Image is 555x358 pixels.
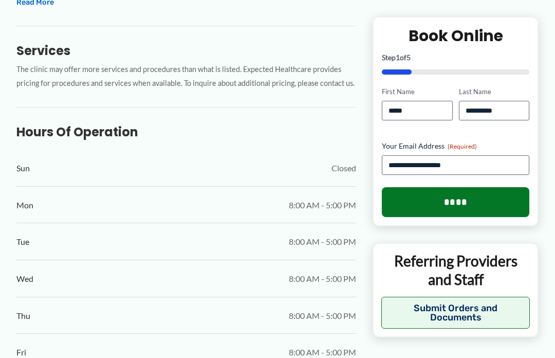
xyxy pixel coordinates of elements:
span: (Required) [448,142,477,150]
span: Sun [16,160,30,176]
span: 1 [396,53,400,62]
h2: Book Online [382,26,529,46]
span: Mon [16,198,33,213]
span: 8:00 AM - 5:00 PM [289,271,356,287]
span: 5 [406,53,411,62]
span: Tue [16,234,29,249]
label: First Name [382,87,452,97]
span: 8:00 AM - 5:00 PM [289,234,356,249]
p: Step of [382,54,529,61]
span: Thu [16,308,30,324]
label: Your Email Address [382,141,529,151]
h3: Services [16,43,356,59]
h3: Hours of Operation [16,124,356,140]
span: Closed [331,160,356,176]
span: 8:00 AM - 5:00 PM [289,198,356,213]
span: 8:00 AM - 5:00 PM [289,308,356,324]
label: Last Name [459,87,529,97]
button: Submit Orders and Documents [381,296,530,328]
p: Referring Providers and Staff [381,252,530,289]
span: Wed [16,271,33,287]
p: The clinic may offer more services and procedures than what is listed. Expected Healthcare provid... [16,63,356,91]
